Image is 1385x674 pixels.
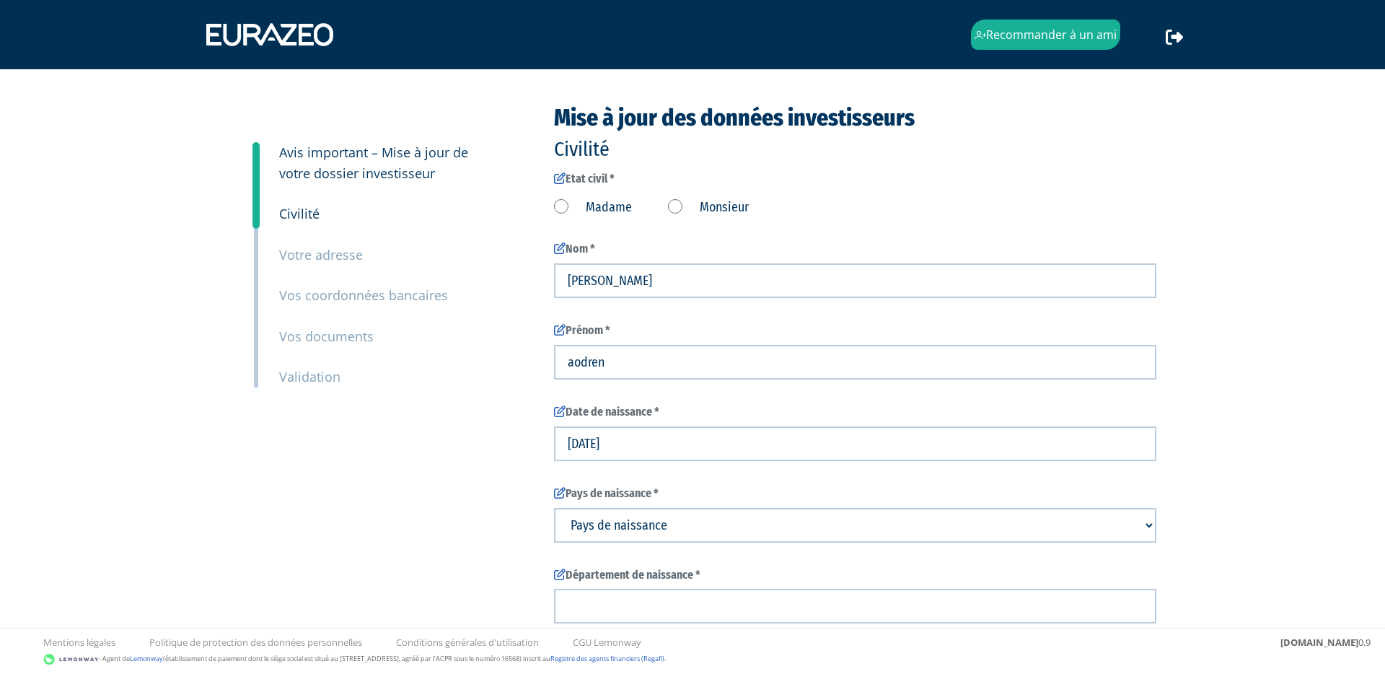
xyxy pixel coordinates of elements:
label: Prénom * [554,323,1156,339]
a: Mentions légales [43,636,115,649]
a: Conditions générales d'utilisation [396,636,539,649]
small: Vos documents [279,328,374,345]
div: Mise à jour des données investisseurs [554,102,1156,164]
a: Politique de protection des données personnelles [149,636,362,649]
a: Registre des agents financiers (Regafi) [550,654,664,663]
label: Date de naissance * [554,404,1156,421]
a: Lemonway [130,654,163,663]
a: Recommander à un ami [971,19,1120,51]
small: Validation [279,368,340,385]
label: Nom * [554,241,1156,258]
p: Civilité [554,135,1156,164]
label: Monsieur [668,198,749,217]
small: Votre adresse [279,246,363,263]
label: Etat civil * [554,171,1156,188]
label: Département de naissance * [554,567,1156,584]
small: Avis important – Mise à jour de votre dossier investisseur [279,144,468,182]
a: CGU Lemonway [573,636,641,649]
a: 4 [252,184,260,229]
small: Vos coordonnées bancaires [279,286,448,304]
img: logo-lemonway.png [43,652,99,667]
label: Pays de naissance * [554,486,1156,502]
div: 0.9 [1280,636,1371,649]
label: Madame [554,198,632,217]
strong: [DOMAIN_NAME] [1280,636,1358,649]
img: 1731417592-eurazeo_logo_blanc.png [195,13,344,56]
small: Civilité [279,205,320,222]
a: 3 [252,142,260,200]
div: - Agent de (établissement de paiement dont le siège social est situé au [STREET_ADDRESS], agréé p... [14,652,1371,667]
